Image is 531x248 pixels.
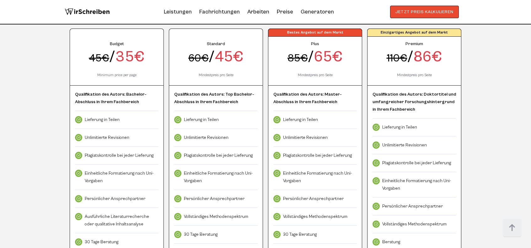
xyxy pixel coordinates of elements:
[390,6,459,18] button: JETZT PREIS KALKULIEREN
[199,7,240,17] a: Fachrichtungen
[174,91,258,111] li: Qualifikation des Autors: Top Bachelor-Abschluss in Ihrem Fachbereich
[367,29,461,37] span: Einzigartiges Angebot auf dem Markt
[75,91,158,111] li: Qualifikation des Autors: Bachelor-Abschluss in Ihrem Fachbereich
[375,73,453,78] div: Mindestpreis pro Seite
[75,208,158,233] li: Ausführliche Literaturrecherche oder qualitative Inhaltsanalyse
[75,111,158,129] li: Lieferung in Teilen
[174,111,258,129] li: Lieferung in Teilen
[177,73,255,78] div: Mindestpreis pro Seite
[174,208,258,226] li: Vollständiges Methodenspektrum
[287,52,308,65] span: 85€
[273,91,357,111] li: Qualifikation des Autors: Master-Abschluss in Ihrem Fachbereich
[188,52,209,65] span: 60€
[373,215,456,233] li: Vollständiges Methodenspektrum
[301,7,334,17] a: Generatoren
[78,41,156,46] div: Budget
[89,52,109,65] span: 45€
[115,48,145,66] span: 35€
[276,73,354,78] div: Mindestpreis pro Seite
[373,154,456,172] li: Plagiatskontrolle bei jeder Lieferung
[413,48,442,66] span: 86€
[273,147,357,165] li: Plagiatskontrolle bei jeder Lieferung
[373,136,456,154] li: Unlimitierte Revisionen
[373,172,456,198] li: Einheitliche Formatierung nach Uni-Vorgaben
[75,147,158,165] li: Plagiatskontrolle bei jeder Lieferung
[65,6,110,18] img: logo wirschreiben
[387,52,407,65] span: 110€
[75,129,158,147] li: Unlimitierte Revisionen
[273,111,357,129] li: Lieferung in Teilen
[247,7,269,17] a: Arbeiten
[375,48,453,67] span: /
[373,119,456,136] li: Lieferung in Teilen
[75,165,158,190] li: Einheitliche Formatierung nach Uni-Vorgaben
[174,190,258,208] li: Persönlicher Ansprechpartner
[273,129,357,147] li: Unlimitierte Revisionen
[164,7,192,17] a: Leistungen
[276,41,354,46] div: Plus
[177,48,255,67] span: /
[174,226,258,244] li: 30 Tage Beratung
[273,208,357,226] li: Vollständiges Methodenspektrum
[273,190,357,208] li: Persönlicher Ansprechpartner
[174,129,258,147] li: Unlimitierte Revisionen
[276,48,354,67] span: /
[273,226,357,244] li: 30 Tage Beratung
[314,48,343,66] span: 65€
[268,29,362,37] span: Bestes Angebot auf dem Markt
[78,73,156,78] div: Minimum price per page
[273,165,357,190] li: Einheitliche Formatierung nach Uni-Vorgaben
[373,198,456,215] li: Persönlicher Ansprechpartner
[174,147,258,165] li: Plagiatskontrolle bei jeder Lieferung
[277,8,293,15] a: Preise
[373,91,456,119] li: Qualifikation des Autors: Doktortitel und umfangreicher Forschungshintergrund in Ihrem Fachbereich
[78,48,156,67] span: /
[174,165,258,190] li: Einheitliche Formatierung nach Uni-Vorgaben
[177,41,255,46] div: Standard
[503,219,522,237] img: button top
[215,48,244,66] span: 45€
[75,190,158,208] li: Persönlicher Ansprechpartner
[375,41,453,46] div: Premium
